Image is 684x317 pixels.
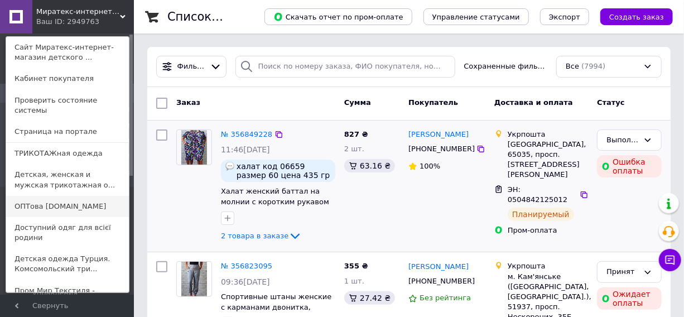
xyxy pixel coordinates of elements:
[540,8,589,25] button: Экспорт
[344,277,364,285] span: 1 шт.
[597,98,625,107] span: Статус
[221,277,270,286] span: 09:36[DATE]
[432,13,520,21] span: Управление статусами
[221,232,302,240] a: 2 товара в заказе
[464,61,548,72] span: Сохраненные фильтры:
[6,90,129,121] a: Проверить состояние системы
[597,287,662,310] div: Ожидает оплаты
[423,8,529,25] button: Управление статусами
[344,98,371,107] span: Сумма
[606,266,639,278] div: Принят
[181,262,208,296] img: Фото товару
[566,61,579,72] span: Все
[6,217,129,248] a: Доступний одяг для всієї родини
[176,98,200,107] span: Заказ
[494,98,573,107] span: Доставка и оплата
[344,130,368,138] span: 827 ₴
[36,7,120,17] span: Миратекс-интернет-магазин детского и взрослого трикотажа от производителя.В наличии одежда из Турции
[344,262,368,270] span: 355 ₴
[6,68,129,89] a: Кабинет покупателя
[508,225,588,236] div: Пром-оплата
[237,162,331,180] span: халат код 06659 размер 60 цена 435 гр цвет сиреневый , домашний костюм цветной код 05856 размер 5...
[6,143,129,164] a: ТРИКОТАЖная одежда
[221,262,272,270] a: № 356823095
[508,208,574,221] div: Планируемый
[235,56,455,78] input: Поиск по номеру заказа, ФИО покупателя, номеру телефона, Email, номеру накладной
[344,291,395,305] div: 27.42 ₴
[6,37,129,68] a: Сайт Миратекс-интернет-магазин детского ...
[36,17,83,27] div: Ваш ID: 2949763
[6,164,129,195] a: Детская, женская и мужская трикотажная о...
[221,187,333,227] a: Халат женский баттал на молнии с коротким рукавом вискоза голубой / сиреневый с карманами
[181,130,208,165] img: Фото товару
[6,280,129,311] a: Пром Мир Текстиля - детская одежда в инт...
[408,129,469,140] a: [PERSON_NAME]
[176,261,212,297] a: Фото товару
[408,98,458,107] span: Покупатель
[581,62,605,70] span: (7994)
[549,13,580,21] span: Экспорт
[273,12,403,22] span: Скачать отчет по пром-оплате
[6,196,129,217] a: ОПТова [DOMAIN_NAME]
[406,274,476,289] div: [PHONE_NUMBER]
[177,61,206,72] span: Фильтры
[659,249,681,271] button: Чат с покупателем
[589,12,673,21] a: Создать заказ
[609,13,664,21] span: Создать заказ
[221,145,270,154] span: 11:46[DATE]
[508,129,588,140] div: Укрпошта
[408,262,469,272] a: [PERSON_NAME]
[344,145,364,153] span: 2 шт.
[600,8,673,25] button: Создать заказ
[420,294,471,302] span: Без рейтинга
[225,162,234,171] img: :speech_balloon:
[406,142,476,156] div: [PHONE_NUMBER]
[221,130,272,138] a: № 356849228
[597,155,662,177] div: Ошибка оплаты
[167,10,263,23] h1: Список заказов
[606,135,639,146] div: Выполнен
[508,185,568,204] span: ЭН: 0504842125012
[176,129,212,165] a: Фото товару
[420,162,440,170] span: 100%
[6,121,129,142] a: Страница на портале
[508,140,588,180] div: [GEOGRAPHIC_DATA], 65035, просп. [STREET_ADDRESS][PERSON_NAME]
[344,159,395,172] div: 63.16 ₴
[221,232,288,240] span: 2 товара в заказе
[508,261,588,271] div: Укрпошта
[6,248,129,280] a: Детская одежда Турция. Комсомольский три...
[264,8,412,25] button: Скачать отчет по пром-оплате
